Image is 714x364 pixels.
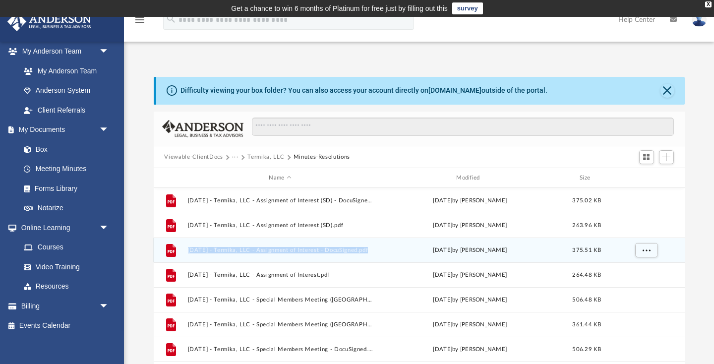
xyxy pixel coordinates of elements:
[452,2,483,14] a: survey
[232,153,238,162] button: ···
[14,100,119,120] a: Client Referrals
[247,153,284,162] button: Termika, LLC
[377,345,563,354] div: [DATE] by [PERSON_NAME]
[377,221,563,230] div: [DATE] by [PERSON_NAME]
[567,174,606,182] div: Size
[14,257,114,277] a: Video Training
[294,153,350,162] button: Minutes-Resolutions
[187,346,373,353] button: [DATE] - Termika, LLC - Special Members Meeting - DocuSigned.pdf
[705,1,712,7] div: close
[134,19,146,26] a: menu
[99,42,119,62] span: arrow_drop_down
[14,277,119,297] a: Resources
[187,297,373,303] button: [DATE] - Termika, LLC - Special Members Meeting ([GEOGRAPHIC_DATA]) - DocuSigned.pdf
[187,174,372,182] div: Name
[7,316,124,336] a: Events Calendar
[99,120,119,140] span: arrow_drop_down
[611,174,680,182] div: id
[692,12,707,27] img: User Pic
[377,296,563,304] div: [DATE] by [PERSON_NAME]
[377,271,563,280] div: [DATE] by [PERSON_NAME]
[14,159,119,179] a: Meeting Minutes
[158,174,182,182] div: id
[572,247,601,253] span: 375.51 KB
[377,196,563,205] div: [DATE] by [PERSON_NAME]
[99,218,119,238] span: arrow_drop_down
[14,238,119,257] a: Courses
[377,174,562,182] div: Modified
[187,321,373,328] button: [DATE] - Termika, LLC - Special Members Meeting ([GEOGRAPHIC_DATA]).pdf
[660,84,674,98] button: Close
[377,320,563,329] div: [DATE] by [PERSON_NAME]
[659,150,674,164] button: Add
[572,198,601,203] span: 375.02 KB
[166,13,177,24] i: search
[4,12,94,31] img: Anderson Advisors Platinum Portal
[187,247,373,253] button: [DATE] - Termika, LLC - Assignment of Interest - DocuSigned.pdf
[377,246,563,255] div: [DATE] by [PERSON_NAME]
[635,243,657,258] button: More options
[14,81,119,101] a: Anderson System
[187,272,373,278] button: [DATE] - Termika, LLC - Assignment of Interest.pdf
[572,223,601,228] span: 263.96 KB
[231,2,448,14] div: Get a chance to win 6 months of Platinum for free just by filling out this
[572,272,601,278] span: 264.48 KB
[572,322,601,327] span: 361.44 KB
[180,85,547,96] div: Difficulty viewing your box folder? You can also access your account directly on outside of the p...
[187,222,373,229] button: [DATE] - Termika, LLC - Assignment of Interest (SD).pdf
[572,347,601,352] span: 506.29 KB
[14,61,114,81] a: My Anderson Team
[639,150,654,164] button: Switch to Grid View
[428,86,481,94] a: [DOMAIN_NAME]
[14,139,114,159] a: Box
[164,153,223,162] button: Viewable-ClientDocs
[187,197,373,204] button: [DATE] - Termika, LLC - Assignment of Interest (SD) - DocuSigned.pdf
[134,14,146,26] i: menu
[7,218,119,238] a: Online Learningarrow_drop_down
[572,297,601,303] span: 506.48 KB
[99,296,119,316] span: arrow_drop_down
[7,120,119,140] a: My Documentsarrow_drop_down
[7,42,119,61] a: My Anderson Teamarrow_drop_down
[252,118,673,136] input: Search files and folders
[14,179,114,198] a: Forms Library
[7,296,124,316] a: Billingarrow_drop_down
[14,198,119,218] a: Notarize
